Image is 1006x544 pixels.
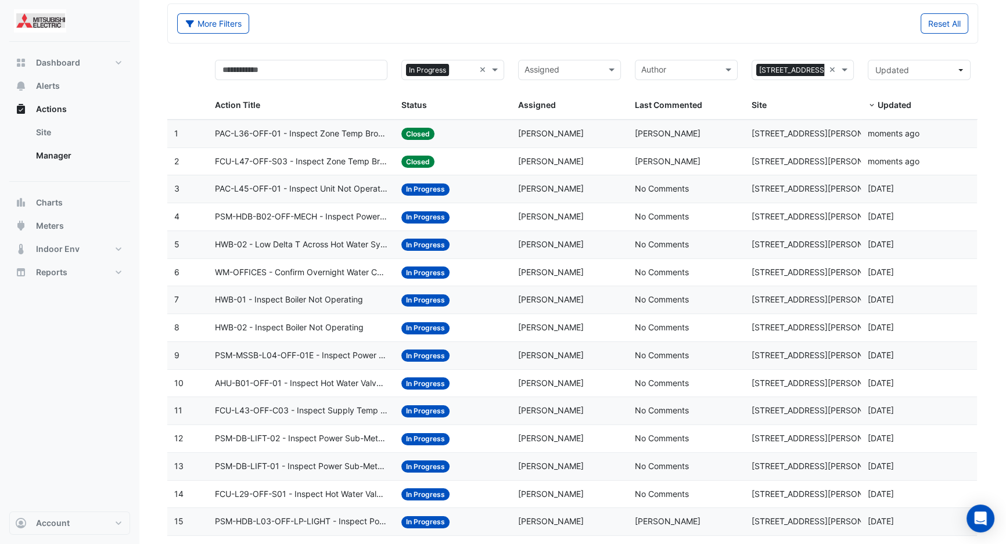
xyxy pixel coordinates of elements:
span: 2025-09-03T07:41:51.513 [868,211,894,221]
span: No Comments [635,294,689,304]
span: [PERSON_NAME] [518,489,584,499]
span: [STREET_ADDRESS][PERSON_NAME] [752,350,893,360]
span: [PERSON_NAME] [518,239,584,249]
span: No Comments [635,378,689,388]
span: PAC-L36-OFF-01 - Inspect Zone Temp Broken Sensor [215,127,387,140]
span: [STREET_ADDRESS][PERSON_NAME] [752,489,893,499]
span: Updated [875,65,909,75]
span: Reports [36,266,67,278]
span: No Comments [635,461,689,471]
span: [PERSON_NAME] [518,350,584,360]
span: 2025-07-29T15:42:30.205 [868,516,894,526]
span: Assigned [518,100,556,110]
span: In Progress [401,266,450,279]
span: Meters [36,220,64,232]
span: FCU-L29-OFF-S01 - Inspect Hot Water Valve Leak [215,488,387,501]
span: No Comments [635,489,689,499]
div: Open Intercom Messenger [967,505,994,532]
button: Updated [868,60,971,80]
span: 3 [174,183,179,193]
span: [PERSON_NAME] [518,433,584,443]
span: 12 [174,433,183,443]
button: Account [9,511,130,535]
span: [STREET_ADDRESS][PERSON_NAME] [752,433,893,443]
span: [STREET_ADDRESS][PERSON_NAME] [752,461,893,471]
app-icon: Meters [15,220,27,232]
span: [STREET_ADDRESS][PERSON_NAME] [752,322,893,332]
span: [PERSON_NAME] [518,405,584,415]
span: In Progress [401,433,450,445]
span: [PERSON_NAME] [635,156,700,166]
span: [STREET_ADDRESS][PERSON_NAME] [752,239,893,249]
span: Account [36,517,70,529]
span: [STREET_ADDRESS][PERSON_NAME] [756,64,886,77]
button: Alerts [9,74,130,98]
img: Company Logo [14,9,66,33]
span: 2 [174,156,179,166]
span: No Comments [635,350,689,360]
span: [STREET_ADDRESS][PERSON_NAME] [752,183,893,193]
span: Action Title [215,100,260,110]
span: [PERSON_NAME] [518,516,584,526]
button: Charts [9,191,130,214]
span: 2025-08-13T09:41:49.277 [868,405,894,415]
button: Actions [9,98,130,121]
span: PSM-HDB-L03-OFF-LP-LIGHT - Inspect Power Sub-Meter Negative Reading [215,515,387,528]
app-icon: Dashboard [15,57,27,69]
span: In Progress [401,460,450,473]
span: 9 [174,350,179,360]
span: Closed [401,128,434,140]
span: No Comments [635,211,689,221]
button: Meters [9,214,130,237]
span: Last Commented [635,100,702,110]
span: [STREET_ADDRESS][PERSON_NAME] [752,128,893,138]
span: Actions [36,103,67,115]
span: Alerts [36,80,60,92]
span: [STREET_ADDRESS][PERSON_NAME] [752,378,893,388]
span: [PERSON_NAME] [518,322,584,332]
span: 6 [174,267,179,277]
button: More Filters [177,13,249,34]
span: Status [401,100,427,110]
app-icon: Charts [15,197,27,208]
span: 2025-08-20T07:39:46.642 [868,267,894,277]
span: In Progress [401,516,450,528]
span: 2025-09-05T13:21:28.436 [868,156,919,166]
span: 1 [174,128,178,138]
span: No Comments [635,322,689,332]
span: In Progress [401,350,450,362]
span: Charts [36,197,63,208]
span: 8 [174,322,179,332]
a: Site [27,121,130,144]
span: Site [752,100,767,110]
span: WM-OFFICES - Confirm Overnight Water Consumption [215,266,387,279]
app-icon: Indoor Env [15,243,27,255]
a: Manager [27,144,130,167]
span: 5 [174,239,179,249]
span: [STREET_ADDRESS][PERSON_NAME] [752,156,893,166]
span: [STREET_ADDRESS][PERSON_NAME] [752,405,893,415]
span: AHU-B01-OFF-01 - Inspect Hot Water Valve Leak [215,377,387,390]
span: [STREET_ADDRESS][PERSON_NAME] [752,267,893,277]
span: PSM-DB-LIFT-01 - Inspect Power Sub-Meter Negative Reading [215,460,387,473]
span: FCU-L47-OFF-S03 - Inspect Zone Temp Broken Sensor [215,155,387,168]
span: No Comments [635,405,689,415]
span: 2025-08-13T09:46:29.817 [868,294,894,304]
span: HWB-01 - Inspect Boiler Not Operating [215,293,363,307]
button: Reset All [921,13,968,34]
span: No Comments [635,267,689,277]
span: In Progress [401,488,450,500]
span: Indoor Env [36,243,80,255]
span: 2025-08-13T09:43:15.899 [868,322,894,332]
app-icon: Actions [15,103,27,115]
span: [PERSON_NAME] [635,516,700,526]
span: 14 [174,489,184,499]
span: In Progress [401,211,450,224]
span: 13 [174,461,184,471]
span: In Progress [401,377,450,390]
div: Actions [9,121,130,172]
span: 10 [174,378,184,388]
span: 2025-08-13T09:42:56.824 [868,350,894,360]
span: In Progress [401,183,450,196]
span: FCU-L43-OFF-C03 - Inspect Supply Temp Broken Sensor [215,404,387,417]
